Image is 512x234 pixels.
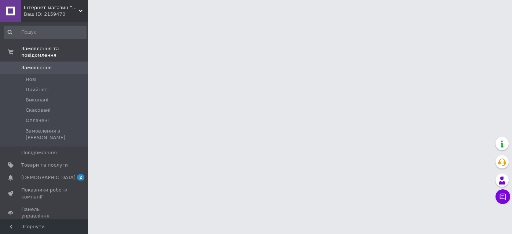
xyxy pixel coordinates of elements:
span: [DEMOGRAPHIC_DATA] [21,174,76,181]
span: Показники роботи компанії [21,187,68,200]
span: Скасовані [26,107,51,114]
span: Оплачені [26,117,49,124]
div: Ваш ID: 2159470 [24,11,88,18]
span: Товари та послуги [21,162,68,168]
input: Пошук [4,26,87,39]
span: Замовлення та повідомлення [21,45,88,59]
button: Чат з покупцем [495,189,510,204]
span: Повідомлення [21,149,57,156]
span: 2 [77,174,84,181]
span: Панель управління [21,206,68,219]
span: Виконані [26,97,48,103]
span: Інтернет-магазин "BagirTop" [24,4,79,11]
span: Нові [26,76,36,83]
span: Замовлення [21,64,52,71]
span: Прийняті [26,86,48,93]
span: Замовлення з [PERSON_NAME] [26,128,86,141]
